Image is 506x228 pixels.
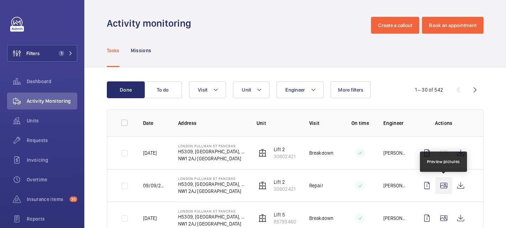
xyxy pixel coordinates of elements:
span: 1 [59,51,64,56]
p: 85793460 [274,218,296,225]
span: Filters [26,50,40,57]
button: Done [107,81,145,98]
p: NW1 2AJ [GEOGRAPHIC_DATA] [178,220,245,227]
span: More filters [338,87,363,93]
button: Filters1 [7,45,77,62]
p: 30802421 [274,186,296,193]
p: Lift 5 [274,211,296,218]
p: Unit [257,120,298,127]
p: Visit [309,120,337,127]
p: Breakdown [309,149,334,156]
p: [DATE] [143,149,157,156]
p: On time [348,120,372,127]
img: elevator.svg [258,214,267,222]
span: Reports [27,215,77,222]
p: LONDON PULLMAN ST PANCRAS [178,176,245,181]
span: Dashboard [27,78,77,85]
p: 30802421 [274,153,296,160]
p: H5309, [GEOGRAPHIC_DATA], [STREET_ADDRESS] [178,148,245,155]
p: 09/09/2025 [143,182,167,189]
span: Requests [27,137,77,144]
button: Engineer [277,81,324,98]
span: 35 [70,196,77,202]
span: Unit [242,87,251,93]
p: NW1 2AJ [GEOGRAPHIC_DATA] [178,155,245,162]
p: H5309, [GEOGRAPHIC_DATA], [STREET_ADDRESS] [178,213,245,220]
span: Visit [198,87,207,93]
span: Units [27,117,77,124]
img: elevator.svg [258,149,267,157]
p: LONDON PULLMAN ST PANCRAS [178,144,245,148]
p: LONDON PULLMAN ST PANCRAS [178,209,245,213]
span: Overtime [27,176,77,183]
p: [PERSON_NAME] [383,182,407,189]
p: [PERSON_NAME] [383,149,407,156]
p: Repair [309,182,323,189]
p: Engineer [383,120,407,127]
p: NW1 2AJ [GEOGRAPHIC_DATA] [178,188,245,195]
button: Visit [189,81,226,98]
span: Invoicing [27,156,77,163]
button: To do [144,81,182,98]
p: [PERSON_NAME] [383,215,407,222]
div: Preview pictures [427,159,460,165]
p: Address [178,120,245,127]
p: Lift 2 [274,179,296,186]
p: Date [143,120,167,127]
p: Breakdown [309,215,334,222]
span: Activity Monitoring [27,98,77,105]
p: H5309, [GEOGRAPHIC_DATA], [STREET_ADDRESS] [178,181,245,188]
button: Book an appointment [422,17,484,34]
p: Lift 2 [274,146,296,153]
button: Unit [233,81,270,98]
p: Tasks [107,47,119,54]
p: [DATE] [143,215,157,222]
p: Actions [419,120,469,127]
button: More filters [331,81,371,98]
h1: Activity monitoring [107,17,195,30]
span: Engineer [285,87,305,93]
span: Insurance items [27,196,67,203]
div: 1 – 30 of 542 [415,86,443,93]
img: elevator.svg [258,181,267,190]
p: Missions [131,47,151,54]
button: Create a callout [371,17,419,34]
